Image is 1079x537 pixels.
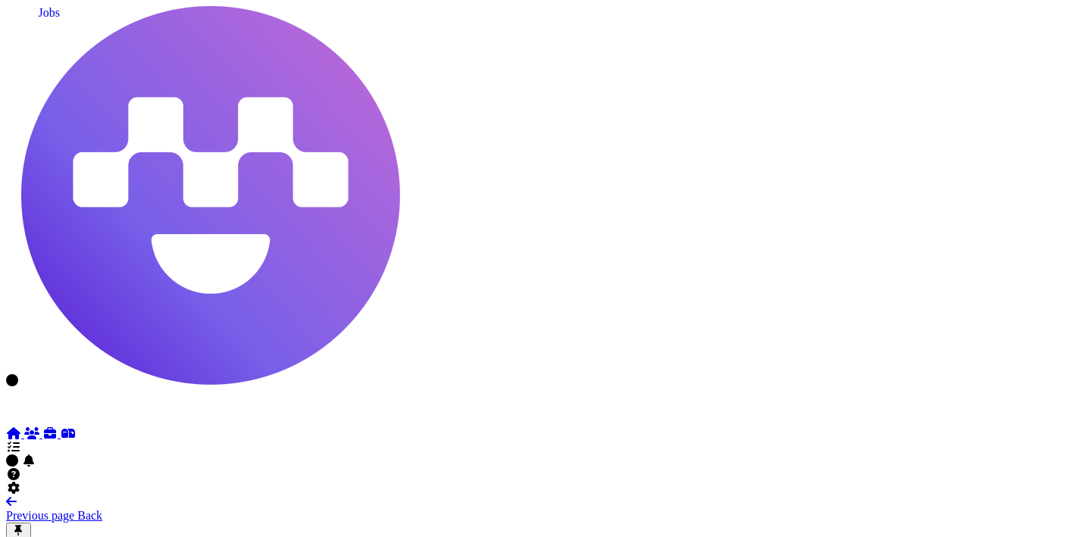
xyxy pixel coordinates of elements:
div: Jobs [39,6,60,20]
a: Jobs [42,427,61,440]
a: Previous page Back [6,495,1073,522]
img: Megan [21,6,400,385]
span: Previous page [6,509,74,522]
span: Back [77,509,102,522]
